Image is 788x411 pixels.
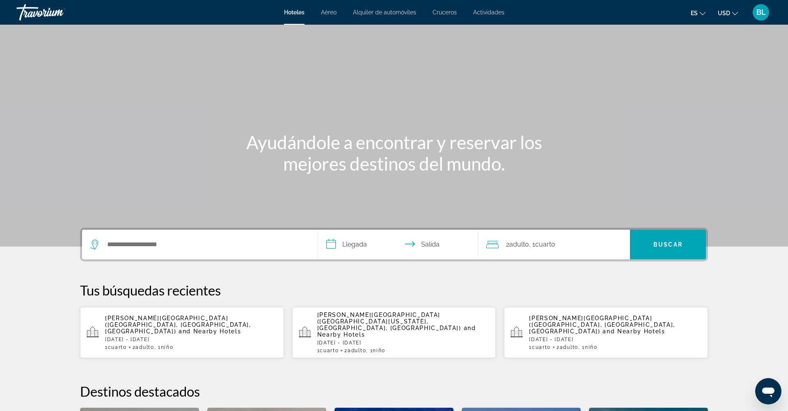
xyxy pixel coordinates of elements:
button: Change language [691,7,706,19]
span: USD [718,10,730,16]
p: [DATE] - [DATE] [317,340,490,346]
span: Cuarto [535,240,555,248]
button: User Menu [750,4,772,21]
span: Cuarto [320,348,339,353]
p: [DATE] - [DATE] [105,337,277,342]
span: Niño [585,344,598,350]
span: 2 [133,344,154,350]
span: and Nearby Hotels [602,328,665,335]
span: es [691,10,698,16]
button: Select check in and out date [318,230,478,259]
span: Adulto [348,348,366,353]
span: [PERSON_NAME][GEOGRAPHIC_DATA] ([GEOGRAPHIC_DATA], [GEOGRAPHIC_DATA], [GEOGRAPHIC_DATA]) [529,315,675,335]
span: , 1 [578,344,598,350]
p: Tus búsquedas recientes [80,282,708,298]
span: Adulto [509,240,529,248]
button: Change currency [718,7,738,19]
iframe: Botón para iniciar la ventana de mensajería [755,378,781,404]
a: Hoteles [284,9,305,16]
button: [PERSON_NAME][GEOGRAPHIC_DATA] ([GEOGRAPHIC_DATA], [GEOGRAPHIC_DATA], [GEOGRAPHIC_DATA]) and Near... [80,307,284,358]
span: Cuarto [532,344,551,350]
span: , 1 [154,344,174,350]
span: Adulto [135,344,154,350]
button: [PERSON_NAME][GEOGRAPHIC_DATA] ([GEOGRAPHIC_DATA], [GEOGRAPHIC_DATA], [GEOGRAPHIC_DATA]) and Near... [504,307,708,358]
span: Adulto [560,344,578,350]
p: [DATE] - [DATE] [529,337,701,342]
input: Search hotel destination [106,238,305,251]
h2: Destinos destacados [80,383,708,399]
span: Niño [373,348,385,353]
span: Cuarto [108,344,127,350]
div: Search widget [82,230,706,259]
span: , 1 [529,239,555,250]
span: and Nearby Hotels [317,325,476,338]
a: Cruceros [433,9,457,16]
span: , 1 [366,348,385,353]
span: 2 [557,344,578,350]
button: Travelers: 2 adults, 0 children [478,230,630,259]
span: 2 [506,239,529,250]
span: [PERSON_NAME][GEOGRAPHIC_DATA] ([GEOGRAPHIC_DATA][US_STATE], [GEOGRAPHIC_DATA], [GEOGRAPHIC_DATA]) [317,312,461,331]
button: [PERSON_NAME][GEOGRAPHIC_DATA] ([GEOGRAPHIC_DATA][US_STATE], [GEOGRAPHIC_DATA], [GEOGRAPHIC_DATA]... [292,307,496,358]
span: 2 [344,348,366,353]
a: Alquiler de automóviles [353,9,416,16]
button: Search [630,230,706,259]
span: 1 [529,344,551,350]
span: and Nearby Hotels [179,328,241,335]
h1: Ayudándole a encontrar y reservar los mejores destinos del mundo. [240,132,548,174]
a: Aéreo [321,9,337,16]
a: Travorium [16,2,98,23]
a: Actividades [473,9,504,16]
span: 1 [317,348,339,353]
span: 1 [105,344,127,350]
span: Niño [161,344,174,350]
span: [PERSON_NAME][GEOGRAPHIC_DATA] ([GEOGRAPHIC_DATA], [GEOGRAPHIC_DATA], [GEOGRAPHIC_DATA]) [105,315,251,335]
span: Buscar [653,241,683,248]
span: BL [756,8,766,16]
